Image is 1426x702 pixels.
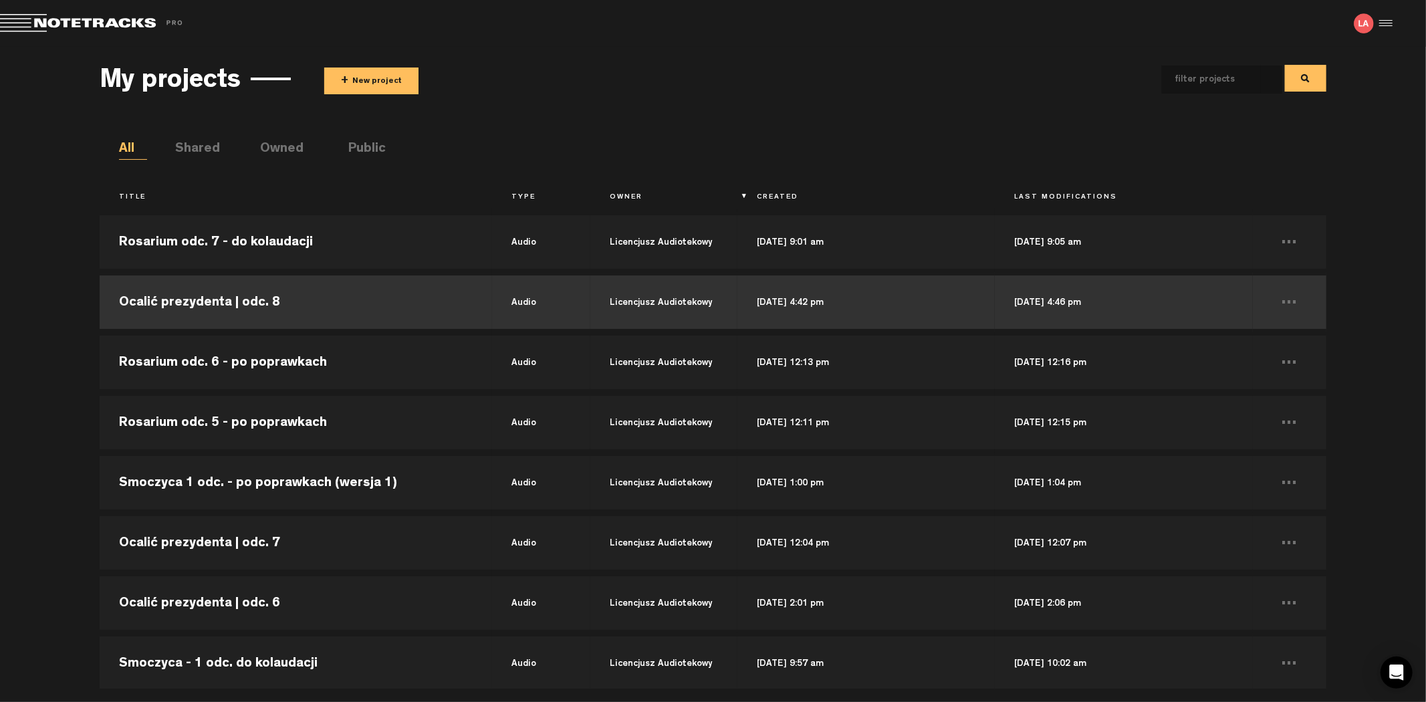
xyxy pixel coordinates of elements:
[995,212,1252,272] td: [DATE] 9:05 am
[100,392,492,453] td: Rosarium odc. 5 - po poprawkach
[1253,332,1326,392] td: ...
[100,272,492,332] td: Ocalić prezydenta | odc. 8
[492,332,590,392] td: audio
[995,633,1252,693] td: [DATE] 10:02 am
[995,453,1252,513] td: [DATE] 1:04 pm
[175,140,203,160] li: Shared
[737,187,995,209] th: Created
[492,453,590,513] td: audio
[590,513,737,573] td: Licencjusz Audiotekowy
[737,573,995,633] td: [DATE] 2:01 pm
[995,573,1252,633] td: [DATE] 2:06 pm
[100,212,492,272] td: Rosarium odc. 7 - do kolaudacji
[1162,66,1261,94] input: filter projects
[995,187,1252,209] th: Last Modifications
[100,187,492,209] th: Title
[995,272,1252,332] td: [DATE] 4:46 pm
[492,212,590,272] td: audio
[590,272,737,332] td: Licencjusz Audiotekowy
[1354,13,1374,33] img: letters
[1253,573,1326,633] td: ...
[260,140,288,160] li: Owned
[348,140,376,160] li: Public
[492,513,590,573] td: audio
[1253,272,1326,332] td: ...
[737,633,995,693] td: [DATE] 9:57 am
[1253,453,1326,513] td: ...
[492,573,590,633] td: audio
[995,332,1252,392] td: [DATE] 12:16 pm
[590,633,737,693] td: Licencjusz Audiotekowy
[1253,392,1326,453] td: ...
[737,272,995,332] td: [DATE] 4:42 pm
[590,187,737,209] th: Owner
[590,392,737,453] td: Licencjusz Audiotekowy
[492,272,590,332] td: audio
[100,453,492,513] td: Smoczyca 1 odc. - po poprawkach (wersja 1)
[1253,513,1326,573] td: ...
[100,513,492,573] td: Ocalić prezydenta | odc. 7
[995,513,1252,573] td: [DATE] 12:07 pm
[1253,212,1326,272] td: ...
[119,140,147,160] li: All
[492,633,590,693] td: audio
[492,392,590,453] td: audio
[100,68,241,97] h3: My projects
[590,212,737,272] td: Licencjusz Audiotekowy
[492,187,590,209] th: Type
[590,453,737,513] td: Licencjusz Audiotekowy
[1253,633,1326,693] td: ...
[737,332,995,392] td: [DATE] 12:13 pm
[590,573,737,633] td: Licencjusz Audiotekowy
[341,74,348,89] span: +
[737,392,995,453] td: [DATE] 12:11 pm
[1381,657,1413,689] div: Open Intercom Messenger
[737,513,995,573] td: [DATE] 12:04 pm
[590,332,737,392] td: Licencjusz Audiotekowy
[737,212,995,272] td: [DATE] 9:01 am
[737,453,995,513] td: [DATE] 1:00 pm
[100,633,492,693] td: Smoczyca - 1 odc. do kolaudacji
[100,573,492,633] td: Ocalić prezydenta | odc. 6
[324,68,419,94] button: +New project
[995,392,1252,453] td: [DATE] 12:15 pm
[100,332,492,392] td: Rosarium odc. 6 - po poprawkach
